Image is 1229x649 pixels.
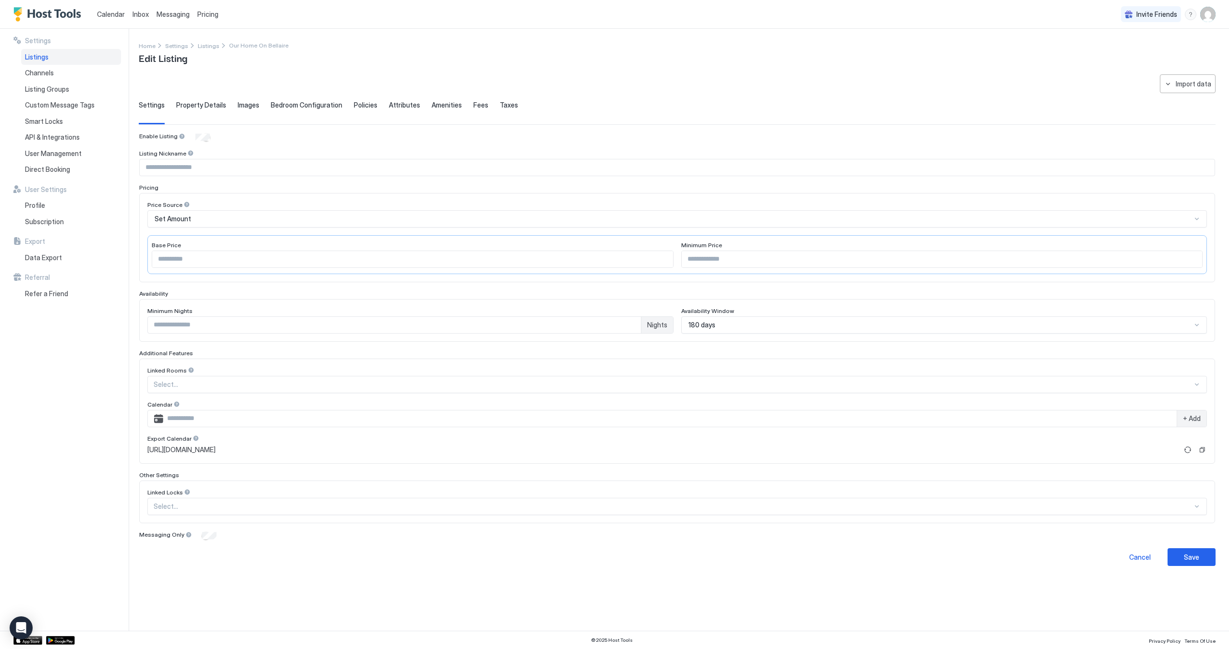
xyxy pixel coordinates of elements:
span: Breadcrumb [229,42,289,49]
button: Import data [1160,74,1216,93]
a: App Store [13,636,42,645]
div: Cancel [1129,552,1151,562]
span: Other Settings [139,471,179,479]
span: Calendar [147,401,172,408]
span: Privacy Policy [1149,638,1181,644]
a: Listing Groups [21,81,121,97]
span: User Settings [25,185,67,194]
span: Settings [165,42,188,49]
a: Terms Of Use [1184,635,1216,645]
a: Profile [21,197,121,214]
div: menu [1185,9,1196,20]
input: Input Field [682,251,1203,267]
a: Smart Locks [21,113,121,130]
div: Breadcrumb [198,40,219,50]
span: + Add [1183,414,1201,423]
span: Enable Listing [139,132,178,140]
div: User profile [1200,7,1216,22]
span: Price Source [147,201,182,208]
input: Input Field [163,410,1177,427]
a: Data Export [21,250,121,266]
span: Nights [647,321,667,329]
span: Additional Features [139,349,193,357]
span: Listings [25,53,48,61]
a: [URL][DOMAIN_NAME] [147,445,1178,454]
span: 180 days [688,321,715,329]
span: Edit Listing [139,50,187,65]
div: Save [1184,552,1199,562]
span: Data Export [25,253,62,262]
span: Linked Rooms [147,367,187,374]
button: Cancel [1116,548,1164,566]
span: Base Price [152,241,181,249]
span: Set Amount [155,215,191,223]
span: Amenities [432,101,462,109]
a: Google Play Store [46,636,75,645]
span: Smart Locks [25,117,63,126]
input: Input Field [148,317,641,333]
input: Input Field [152,251,673,267]
span: Export Calendar [147,435,192,442]
span: Messaging Only [139,531,184,538]
span: Pricing [139,184,158,191]
a: Messaging [157,9,190,19]
span: Property Details [176,101,226,109]
span: © 2025 Host Tools [591,637,633,643]
span: Custom Message Tags [25,101,95,109]
a: Direct Booking [21,161,121,178]
span: Channels [25,69,54,77]
span: Listing Groups [25,85,69,94]
span: Fees [473,101,488,109]
div: Import data [1176,79,1211,89]
a: Listings [21,49,121,65]
span: Settings [139,101,165,109]
span: Direct Booking [25,165,70,174]
div: Open Intercom Messenger [10,616,33,639]
span: User Management [25,149,82,158]
span: Invite Friends [1136,10,1177,19]
a: API & Integrations [21,129,121,145]
span: Listings [198,42,219,49]
span: Referral [25,273,50,282]
span: Export [25,237,45,246]
span: Listing Nickname [139,150,186,157]
span: Availability [139,290,168,297]
span: Settings [25,36,51,45]
span: Pricing [197,10,218,19]
span: Images [238,101,259,109]
span: Minimum Price [681,241,722,249]
span: Calendar [97,10,125,18]
a: Settings [165,40,188,50]
span: Refer a Friend [25,289,68,298]
button: Copy [1197,445,1207,455]
a: Refer a Friend [21,286,121,302]
span: Messaging [157,10,190,18]
span: Policies [354,101,377,109]
span: Attributes [389,101,420,109]
button: Save [1168,548,1216,566]
span: Home [139,42,156,49]
a: Custom Message Tags [21,97,121,113]
a: Calendar [97,9,125,19]
a: Inbox [133,9,149,19]
div: Breadcrumb [139,40,156,50]
span: Bedroom Configuration [271,101,342,109]
input: Input Field [140,159,1215,176]
span: Subscription [25,217,64,226]
a: Subscription [21,214,121,230]
a: Home [139,40,156,50]
span: Availability Window [681,307,734,314]
span: Minimum Nights [147,307,193,314]
span: Terms Of Use [1184,638,1216,644]
a: Host Tools Logo [13,7,85,22]
a: Privacy Policy [1149,635,1181,645]
div: Breadcrumb [165,40,188,50]
span: API & Integrations [25,133,80,142]
a: User Management [21,145,121,162]
a: Listings [198,40,219,50]
a: Channels [21,65,121,81]
span: Taxes [500,101,518,109]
